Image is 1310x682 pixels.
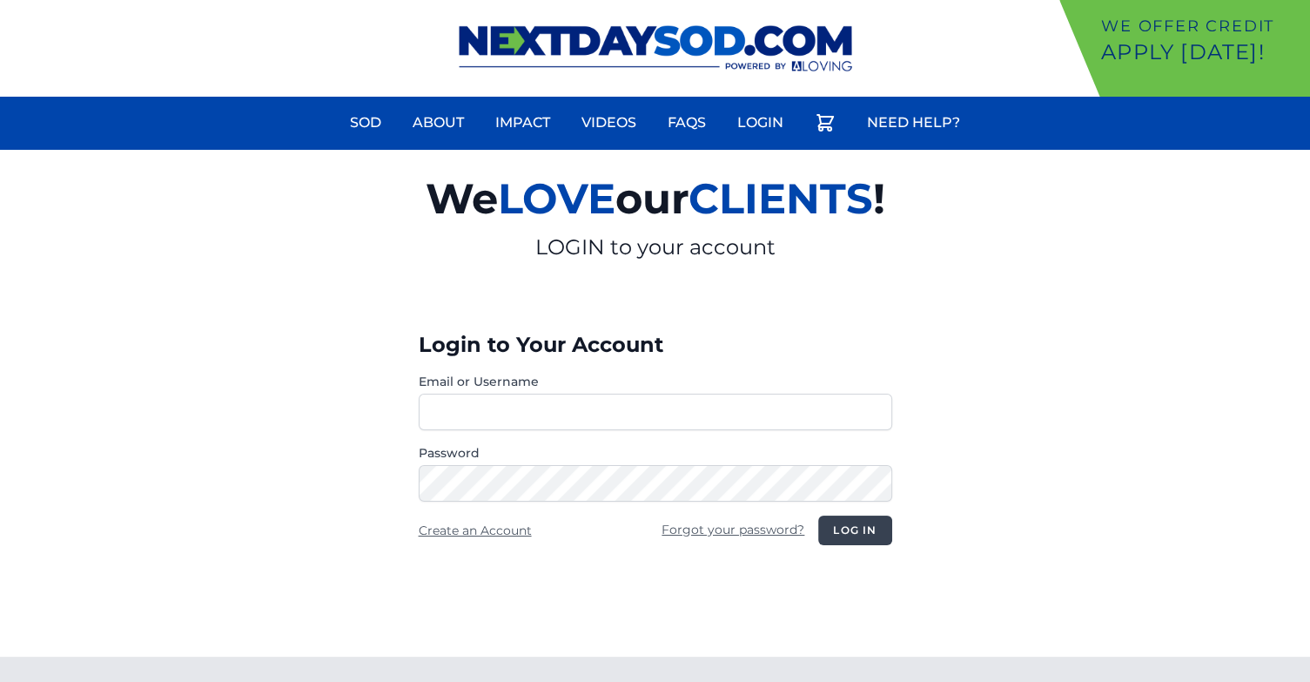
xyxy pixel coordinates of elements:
label: Email or Username [419,373,892,390]
span: CLIENTS [689,173,873,224]
p: We offer Credit [1101,14,1303,38]
a: Sod [339,102,392,144]
a: Create an Account [419,523,532,538]
a: Forgot your password? [662,522,804,537]
a: Videos [571,102,647,144]
h3: Login to Your Account [419,331,892,359]
a: Login [727,102,794,144]
span: LOVE [498,173,615,224]
h2: We our ! [224,164,1087,233]
a: Impact [485,102,561,144]
a: Need Help? [857,102,971,144]
p: Apply [DATE]! [1101,38,1303,66]
a: About [402,102,474,144]
label: Password [419,444,892,462]
p: LOGIN to your account [224,233,1087,261]
button: Log in [818,516,891,545]
a: FAQs [657,102,716,144]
